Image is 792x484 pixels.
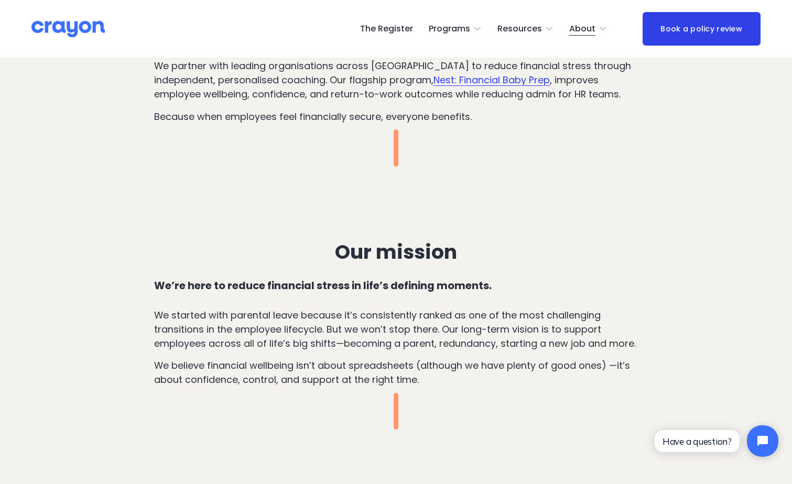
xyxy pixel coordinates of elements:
[643,12,761,46] a: Book a policy review
[646,416,787,466] iframe: Tidio Chat
[154,240,638,263] h3: Our mission
[154,59,638,101] p: We partner with leading organisations across [GEOGRAPHIC_DATA] to reduce financial stress through...
[497,20,554,37] a: folder dropdown
[31,20,105,38] img: Crayon
[154,110,638,124] p: Because when employees feel financially secure, everyone benefits.
[433,73,550,86] a: Nest: Financial Baby Prep
[569,21,595,37] span: About
[429,20,482,37] a: folder dropdown
[497,21,542,37] span: Resources
[154,280,638,292] h4: We’re here to reduce financial stress in life’s defining moments.
[429,21,470,37] span: Programs
[360,20,413,37] a: The Register
[154,309,638,350] p: We started with parental leave because it’s consistently ranked as one of the most challenging tr...
[154,359,638,387] p: We believe financial wellbeing isn’t about spreadsheets (although we have plenty of good ones) —i...
[569,20,607,37] a: folder dropdown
